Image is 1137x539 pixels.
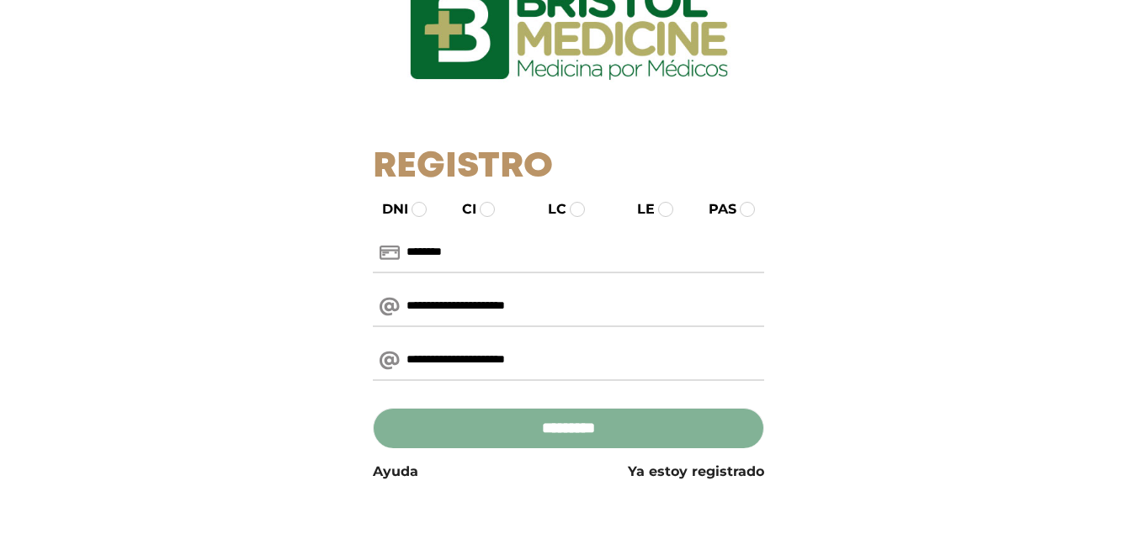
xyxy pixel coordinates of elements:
label: PAS [693,199,736,219]
h1: Registro [373,146,764,188]
label: LC [533,199,566,219]
label: LE [622,199,655,219]
label: DNI [367,199,408,219]
label: CI [447,199,476,219]
a: Ya estoy registrado [628,462,764,482]
a: Ayuda [373,462,418,482]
